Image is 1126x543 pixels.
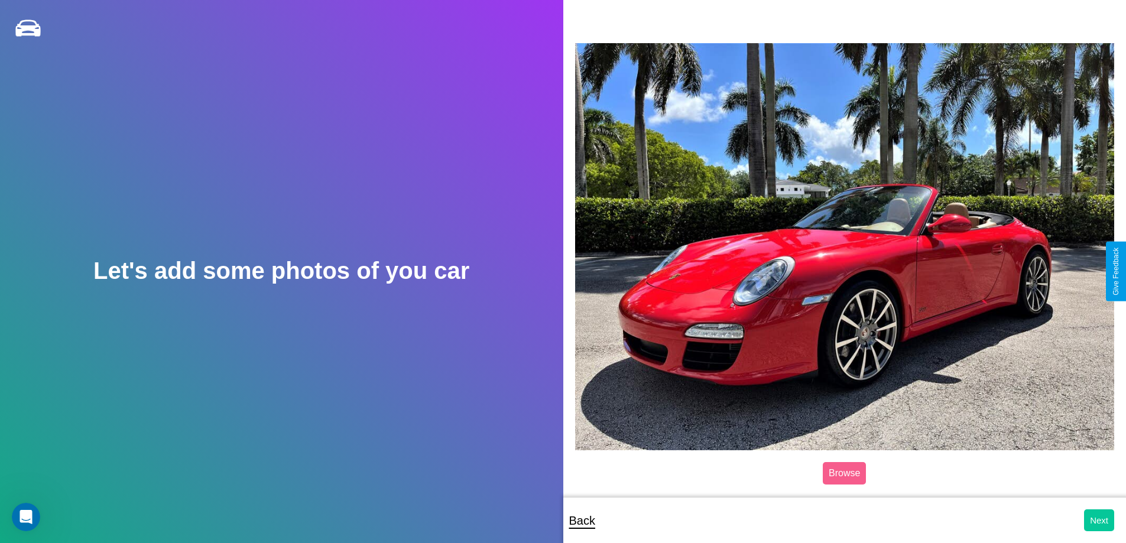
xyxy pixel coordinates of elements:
[823,462,866,485] label: Browse
[12,503,40,531] iframe: Intercom live chat
[1084,509,1114,531] button: Next
[569,510,595,531] p: Back
[93,258,469,284] h2: Let's add some photos of you car
[1112,248,1120,295] div: Give Feedback
[575,43,1115,450] img: posted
